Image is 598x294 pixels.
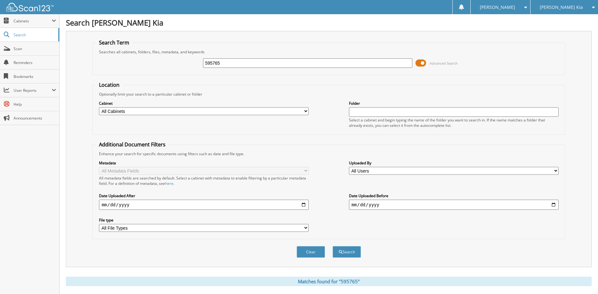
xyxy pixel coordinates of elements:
span: [PERSON_NAME] Kia [540,5,583,9]
div: Select a cabinet and begin typing the name of the folder you want to search in. If the name match... [349,117,559,128]
label: Folder [349,101,559,106]
img: scan123-logo-white.svg [6,3,54,11]
span: User Reports [14,88,52,93]
div: Optionally limit your search to a particular cabinet or folder [96,91,561,97]
span: Announcements [14,115,56,121]
span: Cabinets [14,18,52,24]
span: Scan [14,46,56,51]
legend: Additional Document Filters [96,141,169,148]
div: All metadata fields are searched by default. Select a cabinet with metadata to enable filtering b... [99,175,309,186]
label: Uploaded By [349,160,559,166]
span: Reminders [14,60,56,65]
legend: Search Term [96,39,132,46]
span: Search [14,32,55,38]
button: Search [333,246,361,258]
label: Metadata [99,160,309,166]
h1: Search [PERSON_NAME] Kia [66,17,592,28]
a: here [165,181,173,186]
label: File type [99,217,309,223]
input: start [99,200,309,210]
span: Bookmarks [14,74,56,79]
div: Enhance your search for specific documents using filters such as date and file type. [96,151,561,156]
label: Cabinet [99,101,309,106]
div: Searches all cabinets, folders, files, metadata, and keywords [96,49,561,55]
span: Advanced Search [430,61,458,66]
label: Date Uploaded Before [349,193,559,198]
legend: Location [96,81,123,88]
span: Help [14,102,56,107]
button: Clear [297,246,325,258]
input: end [349,200,559,210]
div: Matches found for "595765" [66,277,592,286]
span: [PERSON_NAME] [480,5,515,9]
label: Date Uploaded After [99,193,309,198]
